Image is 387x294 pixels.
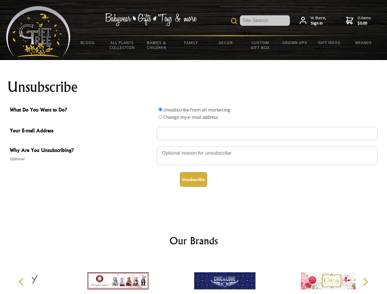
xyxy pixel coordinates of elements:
[158,115,162,119] input: What Do You Want to Do?
[10,146,154,155] span: Why Are You Unsubscribing?
[208,36,243,49] a: Decor
[346,15,371,26] a: 0 items$0.00
[12,233,375,248] h2: Our Brands
[180,172,207,187] button: Unsubscribe
[243,36,278,54] a: Custom Gift Box
[300,15,326,26] a: Hi there,Sign in
[163,114,218,120] label: Change my e-mail address
[10,106,154,115] span: What Do You Want to Do?
[157,127,378,140] input: Your E-mail Address
[6,6,70,57] img: Babyware - Gifts - Toys and more...
[163,107,230,113] label: Unsubscribe from all marketing
[312,36,347,49] a: Gift Ideas
[158,107,162,111] input: What Do You Want to Do?
[174,36,209,49] a: Family
[105,36,140,54] a: All Plants Collection
[157,146,378,165] textarea: Why Are You Unsubscribing?
[10,127,154,136] span: Your E-mail Address
[10,155,154,163] span: Optional
[358,21,371,26] strong: $0.00
[311,15,326,26] span: Hi there,
[15,275,29,288] button: Previous
[231,18,237,24] img: product search
[347,36,381,49] a: Brands
[70,36,105,49] a: BLOGS
[277,36,312,49] a: Grown Ups
[105,13,197,26] img: Babywear - Gifts - Toys & more
[240,15,290,26] input: Site Search
[7,80,380,94] h1: Unsubscribe
[358,15,371,26] span: 0 items
[139,36,174,54] a: Babies & Children
[311,21,326,26] strong: Sign in
[359,275,372,288] button: Next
